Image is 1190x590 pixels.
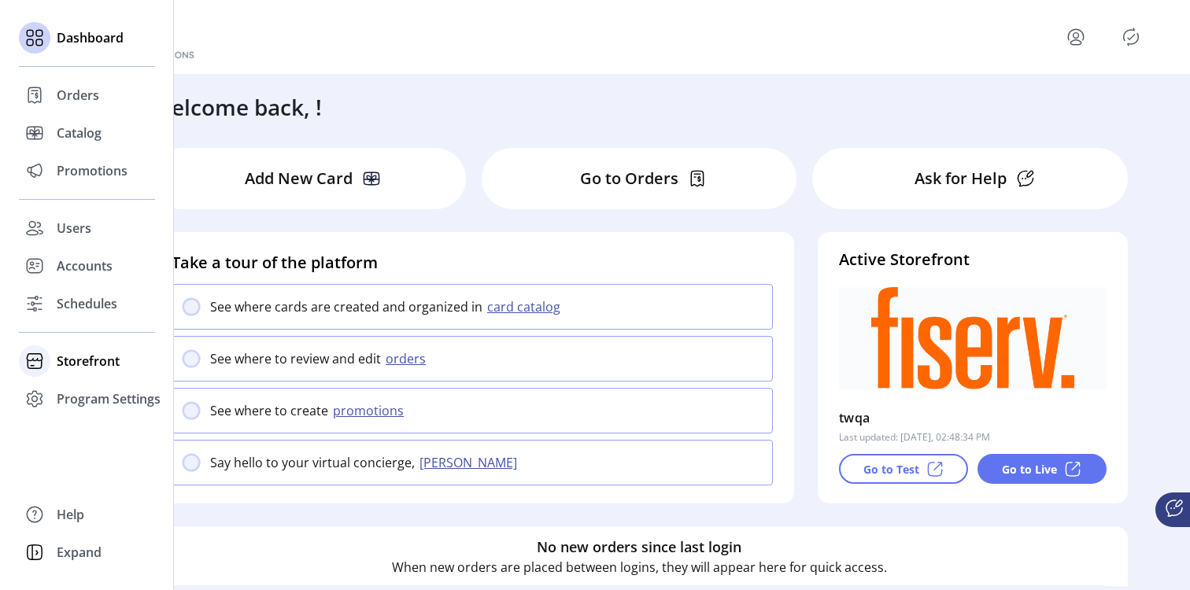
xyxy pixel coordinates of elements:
[328,401,413,420] button: promotions
[415,453,527,472] button: [PERSON_NAME]
[1002,461,1057,478] p: Go to Live
[839,248,1107,271] h4: Active Storefront
[863,461,919,478] p: Go to Test
[57,161,128,180] span: Promotions
[57,505,84,524] span: Help
[210,297,482,316] p: See where cards are created and organized in
[210,349,381,368] p: See where to review and edit
[57,28,124,47] span: Dashboard
[210,401,328,420] p: See where to create
[537,537,741,558] h6: No new orders since last login
[839,430,990,444] p: Last updated: [DATE], 02:48:34 PM
[580,167,678,190] p: Go to Orders
[57,86,99,105] span: Orders
[839,405,870,430] p: twqa
[381,349,435,368] button: orders
[57,294,117,313] span: Schedules
[57,543,102,562] span: Expand
[57,389,161,408] span: Program Settings
[482,297,570,316] button: card catalog
[172,251,773,275] h4: Take a tour of the platform
[392,558,887,577] p: When new orders are placed between logins, they will appear here for quick access.
[210,453,415,472] p: Say hello to your virtual concierge,
[151,90,322,124] h3: Welcome back, !
[57,124,102,142] span: Catalog
[57,256,113,275] span: Accounts
[57,352,120,371] span: Storefront
[245,167,353,190] p: Add New Card
[915,167,1007,190] p: Ask for Help
[1118,24,1144,50] button: Publisher Panel
[57,219,91,238] span: Users
[1063,24,1088,50] button: menu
